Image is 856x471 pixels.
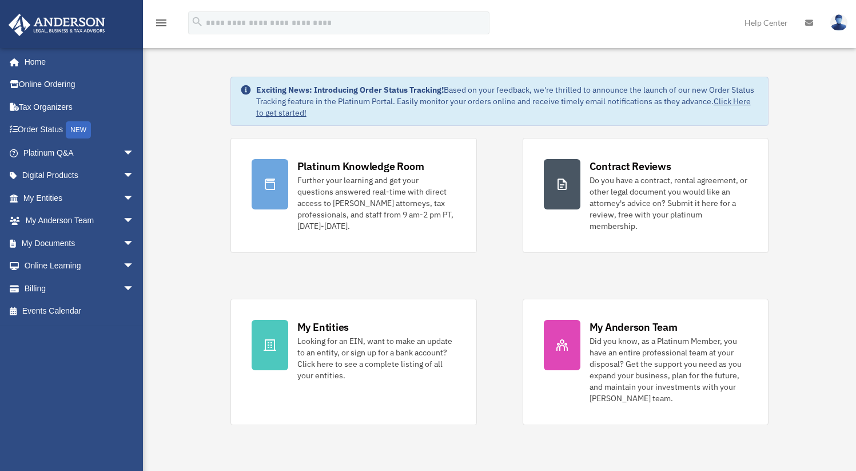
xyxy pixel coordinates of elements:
[297,320,349,334] div: My Entities
[8,255,152,278] a: Online Learningarrow_drop_down
[8,277,152,300] a: Billingarrow_drop_down
[8,50,146,73] a: Home
[123,164,146,188] span: arrow_drop_down
[297,175,456,232] div: Further your learning and get your questions answered real-time with direct access to [PERSON_NAM...
[123,255,146,278] span: arrow_drop_down
[123,209,146,233] span: arrow_drop_down
[191,15,204,28] i: search
[590,335,748,404] div: Did you know, as a Platinum Member, you have an entire professional team at your disposal? Get th...
[590,159,671,173] div: Contract Reviews
[256,85,444,95] strong: Exciting News: Introducing Order Status Tracking!
[123,141,146,165] span: arrow_drop_down
[590,320,678,334] div: My Anderson Team
[5,14,109,36] img: Anderson Advisors Platinum Portal
[8,73,152,96] a: Online Ordering
[154,20,168,30] a: menu
[8,164,152,187] a: Digital Productsarrow_drop_down
[256,84,759,118] div: Based on your feedback, we're thrilled to announce the launch of our new Order Status Tracking fe...
[297,335,456,381] div: Looking for an EIN, want to make an update to an entity, or sign up for a bank account? Click her...
[123,187,146,210] span: arrow_drop_down
[8,141,152,164] a: Platinum Q&Aarrow_drop_down
[66,121,91,138] div: NEW
[8,300,152,323] a: Events Calendar
[230,299,477,425] a: My Entities Looking for an EIN, want to make an update to an entity, or sign up for a bank accoun...
[256,96,751,118] a: Click Here to get started!
[590,175,748,232] div: Do you have a contract, rental agreement, or other legal document you would like an attorney's ad...
[230,138,477,253] a: Platinum Knowledge Room Further your learning and get your questions answered real-time with dire...
[8,96,152,118] a: Tax Organizers
[154,16,168,30] i: menu
[123,277,146,300] span: arrow_drop_down
[8,209,152,232] a: My Anderson Teamarrow_drop_down
[297,159,424,173] div: Platinum Knowledge Room
[523,299,769,425] a: My Anderson Team Did you know, as a Platinum Member, you have an entire professional team at your...
[8,118,152,142] a: Order StatusNEW
[8,187,152,209] a: My Entitiesarrow_drop_down
[523,138,769,253] a: Contract Reviews Do you have a contract, rental agreement, or other legal document you would like...
[8,232,152,255] a: My Documentsarrow_drop_down
[830,14,847,31] img: User Pic
[123,232,146,255] span: arrow_drop_down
